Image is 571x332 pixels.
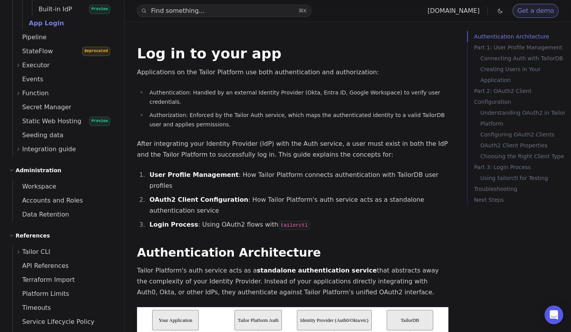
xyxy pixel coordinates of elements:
tspan: Identity Provider (Auth0/Okta/etc) [300,318,368,323]
a: App Login [23,16,115,30]
span: App Login [23,19,64,27]
a: [DOMAIN_NAME] [427,7,480,14]
h2: References [16,231,50,240]
span: Function [22,88,49,99]
a: Timeouts [13,301,115,315]
span: Pipeline [13,33,47,41]
a: Accounts and Roles [13,194,115,208]
p: After integrating your Identity Provider (IdP) with the Auth service, a user must exist in both t... [137,138,448,160]
li: : How Tailor Platform connects authentication with TailorDB user profiles [147,169,448,191]
a: Platform Limits [13,287,115,301]
a: Pipeline [13,30,115,44]
span: Events [13,75,43,83]
span: StateFlow [13,47,53,55]
a: StateFlowDeprecated [13,44,115,58]
a: Choosing the Right Client Type [480,151,568,162]
span: API References [13,262,69,269]
a: Part 1: User Profile Management [474,42,568,53]
strong: Login Process [149,221,198,228]
span: Preview [89,5,110,14]
strong: OAuth2 Client Configuration [149,196,248,203]
span: Static Web Hosting [13,117,81,125]
span: Workspace [13,183,56,190]
a: Authentication Architecture [137,246,321,259]
span: Terraform Import [13,276,75,283]
a: Static Web HostingPreview [13,114,115,128]
a: Events [13,72,115,86]
span: Data Retention [13,211,69,218]
span: Timeouts [13,304,51,311]
span: Seeding data [13,131,63,139]
a: Next Steps [474,194,568,205]
span: Tailor CLI [22,246,50,257]
strong: User Profile Management [149,171,239,178]
span: Deprecated [82,47,110,56]
a: API References [13,259,115,273]
span: Secret Manager [13,103,71,111]
p: Applications on the Tailor Platform use both authentication and authorization: [137,67,448,78]
tspan: TailorDB [401,318,419,323]
a: Part 2: OAuth2 Client Configuration [474,86,568,107]
a: Connecting Auth with TailorDB [480,53,568,64]
button: Find something...⌘K [137,5,311,17]
p: Tailor Platform's auth service acts as a that abstracts away the complexity of your Identity Prov... [137,265,448,298]
p: Authentication: Handled by an external Identity Provider (Okta, Entra ID, Google Workspace) to ve... [149,88,448,107]
a: Creating Users in Your Application [480,64,568,86]
span: Integration guide [22,144,76,155]
a: Service Lifecycle Policy [13,315,115,329]
a: Secret Manager [13,100,115,114]
code: tailorctl [278,221,310,230]
span: Service Lifecycle Policy [13,318,95,325]
a: Built-in IdPPreview [32,2,115,16]
a: OAuth2 Client Properties [480,140,568,151]
a: Using tailorctl for Testing [480,173,568,183]
kbd: K [303,8,307,14]
li: : Using OAuth2 flows with [147,219,448,231]
div: Open Intercom Messenger [545,306,563,324]
a: Terraform Import [13,273,115,287]
a: Understanding OAuth2 in Tailor Platform [480,107,568,129]
span: Platform Limits [13,290,69,297]
a: Seeding data [13,128,115,142]
span: Accounts and Roles [13,197,83,204]
a: Log in to your app [137,45,281,61]
h2: Administration [16,166,61,175]
li: : How Tailor Platform's auth service acts as a standalone authentication service [147,194,448,216]
strong: standalone authentication service [257,267,377,274]
span: Built-in IdP [32,5,72,13]
tspan: Your Application [158,318,192,323]
a: Part 3: Login Process [474,162,568,173]
a: Workspace [13,180,115,194]
a: Authentication Architecture [474,31,568,42]
button: Toggle dark mode [495,6,505,16]
kbd: ⌘ [298,8,303,14]
p: Authorization: Enforced by the Tailor Auth service, which maps the authenticated identity to a va... [149,110,448,129]
span: Preview [89,117,110,126]
tspan: Tailor Platform Auth [238,318,279,323]
a: Configuring OAuth2 Clients [480,129,568,140]
span: Executor [22,60,50,71]
a: Troubleshooting [474,183,568,194]
a: Data Retention [13,208,115,222]
a: Get a demo [513,4,559,18]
